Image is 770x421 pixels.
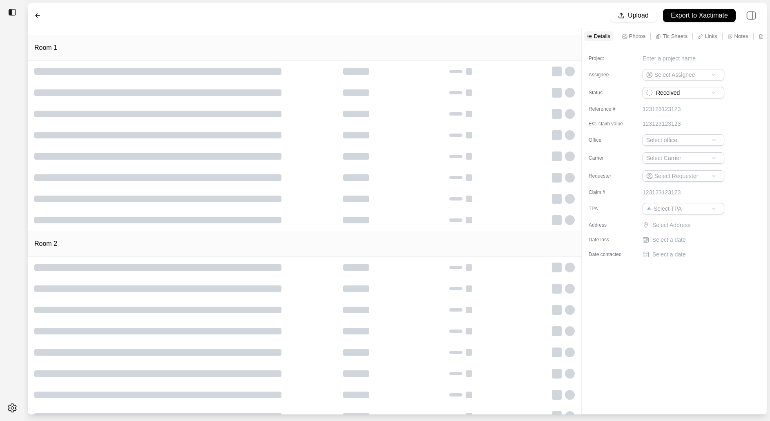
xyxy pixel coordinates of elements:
label: Project [589,55,629,62]
label: Carrier [589,155,629,161]
label: TPA [589,205,629,212]
button: Upload [610,9,656,22]
p: Notes [734,33,748,40]
p: Select Address [652,221,726,229]
label: Office [589,137,629,143]
button: Export to Xactimate [663,9,736,22]
label: Date loss [589,236,629,243]
img: toggle sidebar [8,8,16,16]
label: Status [589,89,629,96]
label: Requester [589,173,629,179]
label: Reference # [589,106,629,112]
p: Photos [629,33,645,40]
p: Details [594,33,610,40]
label: Address [589,222,629,228]
p: Upload [628,11,649,20]
p: 123123123123 [643,120,681,128]
h1: Room 2 [34,239,57,249]
label: Assignee [589,71,629,78]
label: Claim # [589,189,629,196]
p: Export to Xactimate [671,11,728,20]
p: 123123123123 [643,188,681,196]
p: Tic Sheets [663,33,687,40]
h1: Room 1 [34,43,57,53]
p: Links [705,33,717,40]
label: Est. claim value [589,120,629,127]
img: right-panel.svg [742,7,760,25]
p: Enter a project name [643,54,696,62]
p: 123123123123 [643,105,681,113]
p: Select a date [652,236,686,244]
p: Select a date [652,250,686,258]
label: Date contacted [589,251,629,258]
